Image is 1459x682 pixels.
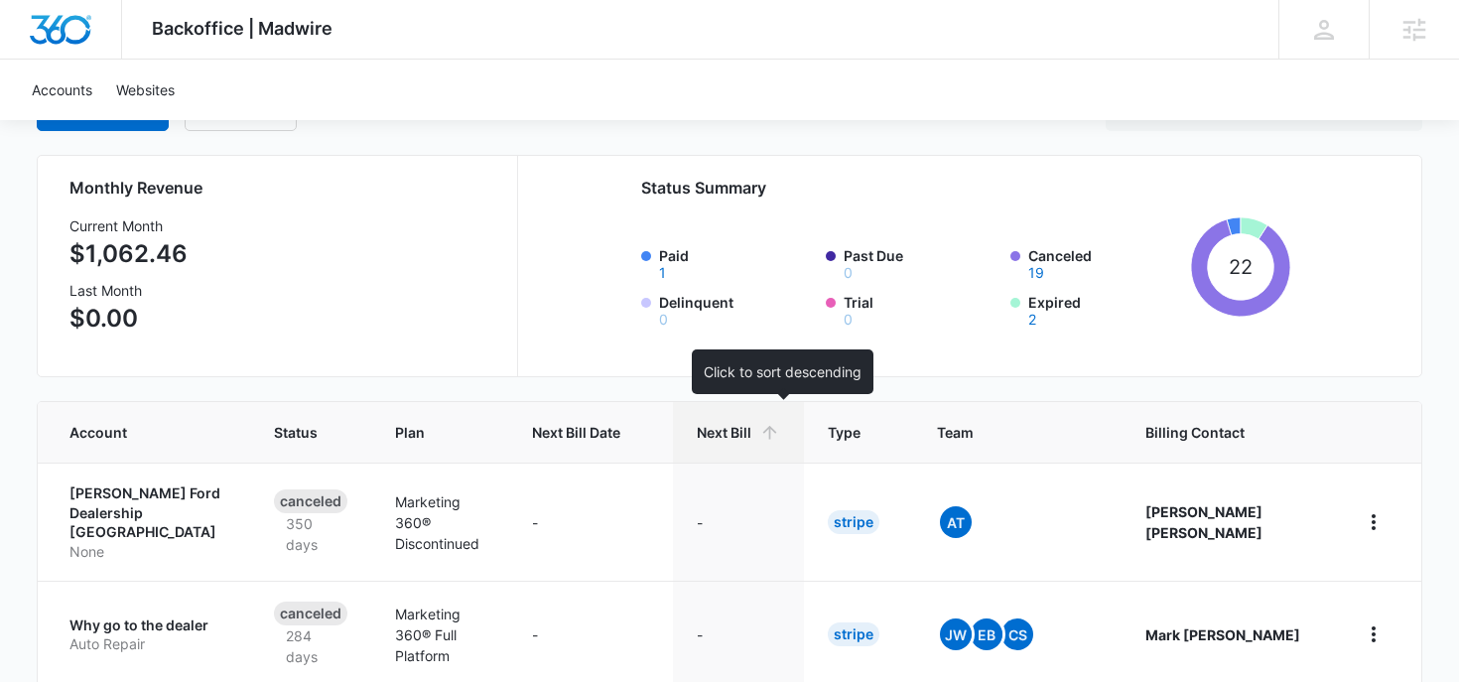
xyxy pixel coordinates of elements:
[940,506,972,538] span: At
[508,463,673,581] td: -
[659,292,814,327] label: Delinquent
[641,176,1290,200] h2: Status Summary
[274,489,347,513] div: Canceled
[395,604,484,666] p: Marketing 360® Full Platform
[69,615,226,654] a: Why go to the dealerAuto Repair
[673,463,804,581] td: -
[659,245,814,280] label: Paid
[828,422,861,443] span: Type
[69,634,226,654] p: Auto Repair
[69,215,188,236] h3: Current Month
[274,625,348,667] p: 284 days
[104,60,187,120] a: Websites
[69,301,188,337] p: $0.00
[1358,618,1390,650] button: home
[844,292,998,327] label: Trial
[844,245,998,280] label: Past Due
[659,266,666,280] button: Paid
[1145,626,1300,643] strong: Mark [PERSON_NAME]
[532,422,620,443] span: Next Bill Date
[274,513,348,555] p: 350 days
[69,615,226,635] p: Why go to the dealer
[940,618,972,650] span: JW
[274,422,320,443] span: Status
[1028,266,1044,280] button: Canceled
[828,622,879,646] div: Stripe
[828,510,879,534] div: Stripe
[20,60,104,120] a: Accounts
[395,491,484,554] p: Marketing 360® Discontinued
[697,422,751,443] span: Next Bill
[395,422,484,443] span: Plan
[1001,618,1033,650] span: CS
[69,280,188,301] h3: Last Month
[1145,422,1310,443] span: Billing Contact
[1028,292,1183,327] label: Expired
[1028,245,1183,280] label: Canceled
[1145,503,1262,541] strong: [PERSON_NAME] [PERSON_NAME]
[937,422,1069,443] span: Team
[692,349,873,394] div: Click to sort descending
[69,483,226,561] a: [PERSON_NAME] Ford Dealership [GEOGRAPHIC_DATA]None
[1028,313,1036,327] button: Expired
[69,422,198,443] span: Account
[69,236,188,272] p: $1,062.46
[69,176,493,200] h2: Monthly Revenue
[274,602,347,625] div: Canceled
[69,542,226,562] p: None
[69,483,226,542] p: [PERSON_NAME] Ford Dealership [GEOGRAPHIC_DATA]
[1229,255,1253,279] tspan: 22
[971,618,1002,650] span: EB
[1358,506,1390,538] button: home
[152,18,332,39] span: Backoffice | Madwire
